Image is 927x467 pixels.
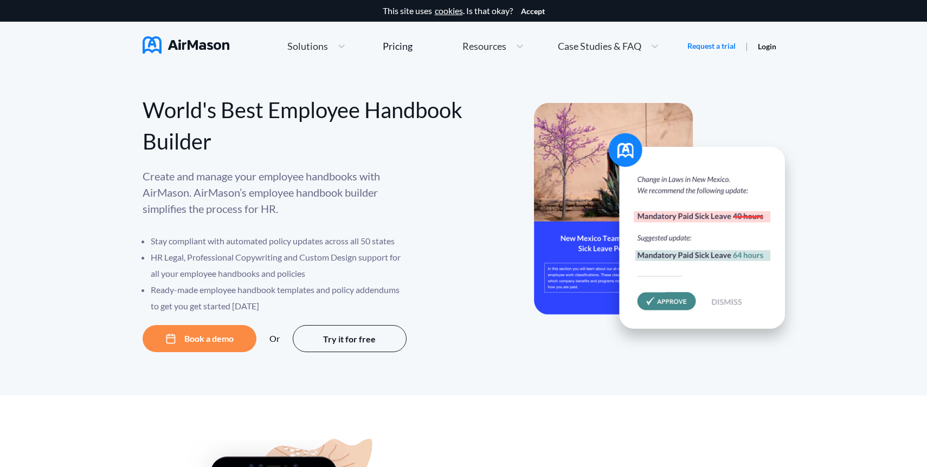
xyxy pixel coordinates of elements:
[558,41,641,51] span: Case Studies & FAQ
[745,41,748,51] span: |
[534,103,800,352] img: hero-banner
[143,325,256,352] button: Book a demo
[269,334,280,343] div: Or
[143,168,408,217] p: Create and manage your employee handbooks with AirMason. AirMason’s employee handbook builder sim...
[687,41,736,51] a: Request a trial
[293,325,407,352] button: Try it for free
[151,282,408,314] li: Ready-made employee handbook templates and policy addendums to get you get started [DATE]
[758,42,776,51] a: Login
[435,6,463,16] a: cookies
[151,233,408,249] li: Stay compliant with automated policy updates across all 50 states
[287,41,328,51] span: Solutions
[383,41,413,51] div: Pricing
[462,41,506,51] span: Resources
[143,94,464,157] div: World's Best Employee Handbook Builder
[151,249,408,282] li: HR Legal, Professional Copywriting and Custom Design support for all your employee handbooks and ...
[143,36,229,54] img: AirMason Logo
[521,7,545,16] button: Accept cookies
[383,36,413,56] a: Pricing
